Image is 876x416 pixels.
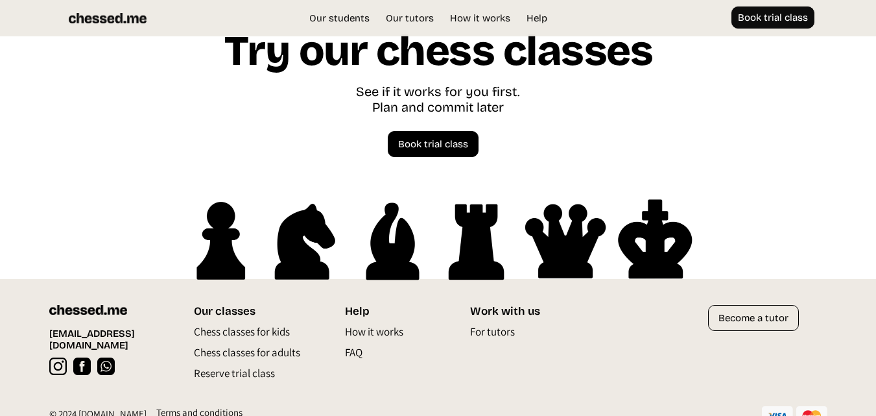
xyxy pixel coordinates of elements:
a: For tutors [470,324,515,345]
a: How it works [444,12,517,25]
a: Reserve trial class [194,366,275,387]
a: Book trial class [388,131,479,157]
div: Work with us [470,305,569,318]
a: How it works [345,324,403,345]
a: Chess classes for adults [194,345,300,366]
div: Our classes [194,305,306,318]
h1: Try our chess classes [224,29,653,84]
div: Help [345,305,438,318]
a: Become a tutor [708,305,799,331]
a: Our students [303,12,376,25]
a: Chess classes for kids [194,324,290,345]
a: FAQ [345,345,362,366]
a: [EMAIL_ADDRESS][DOMAIN_NAME] [49,328,168,351]
div: See if it works for you first. Plan and commit later [356,84,520,118]
a: Book trial class [731,6,814,29]
a: Our tutors [379,12,440,25]
a: Help [520,12,554,25]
